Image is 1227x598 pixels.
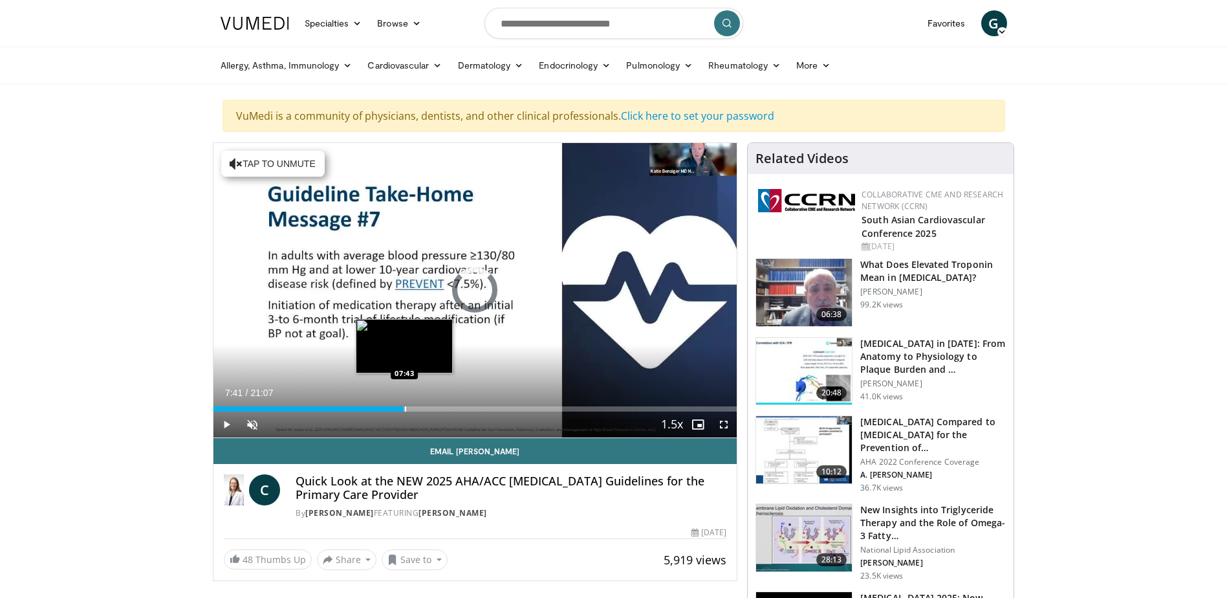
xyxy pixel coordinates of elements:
[297,10,370,36] a: Specialties
[369,10,429,36] a: Browse
[756,504,852,571] img: 45ea033d-f728-4586-a1ce-38957b05c09e.150x105_q85_crop-smart_upscale.jpg
[755,504,1006,581] a: 28:13 New Insights into Triglyceride Therapy and the Role of Omega-3 Fatty… National Lipid Associ...
[756,416,852,483] img: 7c0f9b53-1609-4588-8498-7cac8464d722.150x105_q85_crop-smart_upscale.jpg
[685,412,711,437] button: Enable picture-in-picture mode
[755,151,849,166] h4: Related Videos
[816,553,847,566] span: 28:13
[382,549,448,570] button: Save to
[816,465,847,478] span: 10:12
[224,474,244,505] img: Dr. Catherine P. Benziger
[860,504,1006,542] h3: New Insights into Triglyceride Therapy and the Role of Omega-3 Fatty…
[788,52,838,78] a: More
[711,412,737,437] button: Fullscreen
[621,109,774,123] a: Click here to set your password
[484,8,743,39] input: Search topics, interventions
[250,388,273,398] span: 21:07
[450,52,532,78] a: Dermatology
[659,412,685,437] button: Playback Rate
[816,308,847,321] span: 06:38
[862,214,985,239] a: South Asian Cardiovascular Conference 2025
[356,319,453,373] img: image.jpeg
[860,457,1006,467] p: AHA 2022 Conference Coverage
[213,406,737,412] div: Progress Bar
[225,388,243,398] span: 7:41
[755,258,1006,327] a: 06:38 What Does Elevated Troponin Mean in [MEDICAL_DATA]? [PERSON_NAME] 99.2K views
[223,100,1005,132] div: VuMedi is a community of physicians, dentists, and other clinical professionals.
[296,474,726,502] h4: Quick Look at the NEW 2025 AHA/ACC [MEDICAL_DATA] Guidelines for the Primary Care Provider
[862,189,1003,212] a: Collaborative CME and Research Network (CCRN)
[860,379,1006,389] p: [PERSON_NAME]
[860,571,903,581] p: 23.5K views
[756,338,852,405] img: 823da73b-7a00-425d-bb7f-45c8b03b10c3.150x105_q85_crop-smart_upscale.jpg
[816,386,847,399] span: 20:48
[213,52,360,78] a: Allergy, Asthma, Immunology
[860,470,1006,480] p: A. [PERSON_NAME]
[221,151,325,177] button: Tap to unmute
[860,337,1006,376] h3: [MEDICAL_DATA] in [DATE]: From Anatomy to Physiology to Plaque Burden and …
[224,549,312,570] a: 48 Thumbs Up
[860,300,903,310] p: 99.2K views
[296,507,726,519] div: By FEATURING
[360,52,450,78] a: Cardiovascular
[756,259,852,326] img: 98daf78a-1d22-4ebe-927e-10afe95ffd94.150x105_q85_crop-smart_upscale.jpg
[418,507,487,518] a: [PERSON_NAME]
[860,483,903,493] p: 36.7K views
[246,388,248,398] span: /
[860,258,1006,284] h3: What Does Elevated Troponin Mean in [MEDICAL_DATA]?
[860,287,1006,297] p: [PERSON_NAME]
[755,337,1006,406] a: 20:48 [MEDICAL_DATA] in [DATE]: From Anatomy to Physiology to Plaque Burden and … [PERSON_NAME] 4...
[305,507,374,518] a: [PERSON_NAME]
[691,527,726,538] div: [DATE]
[239,412,265,437] button: Unmute
[860,545,1006,555] p: National Lipid Association
[221,17,289,30] img: VuMedi Logo
[758,189,855,212] img: a04ee3ba-8487-4636-b0fb-5e8d268f3737.png.150x105_q85_autocrop_double_scale_upscale_version-0.2.png
[860,415,1006,454] h3: [MEDICAL_DATA] Compared to [MEDICAL_DATA] for the Prevention of…
[249,474,280,505] a: C
[862,241,1003,252] div: [DATE]
[700,52,788,78] a: Rheumatology
[618,52,700,78] a: Pulmonology
[981,10,1007,36] a: G
[213,143,737,438] video-js: Video Player
[317,549,377,570] button: Share
[243,553,253,566] span: 48
[664,552,726,568] span: 5,919 views
[860,558,1006,568] p: [PERSON_NAME]
[531,52,618,78] a: Endocrinology
[755,415,1006,493] a: 10:12 [MEDICAL_DATA] Compared to [MEDICAL_DATA] for the Prevention of… AHA 2022 Conference Covera...
[213,412,239,437] button: Play
[860,392,903,402] p: 41.0K views
[213,438,737,464] a: Email [PERSON_NAME]
[920,10,973,36] a: Favorites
